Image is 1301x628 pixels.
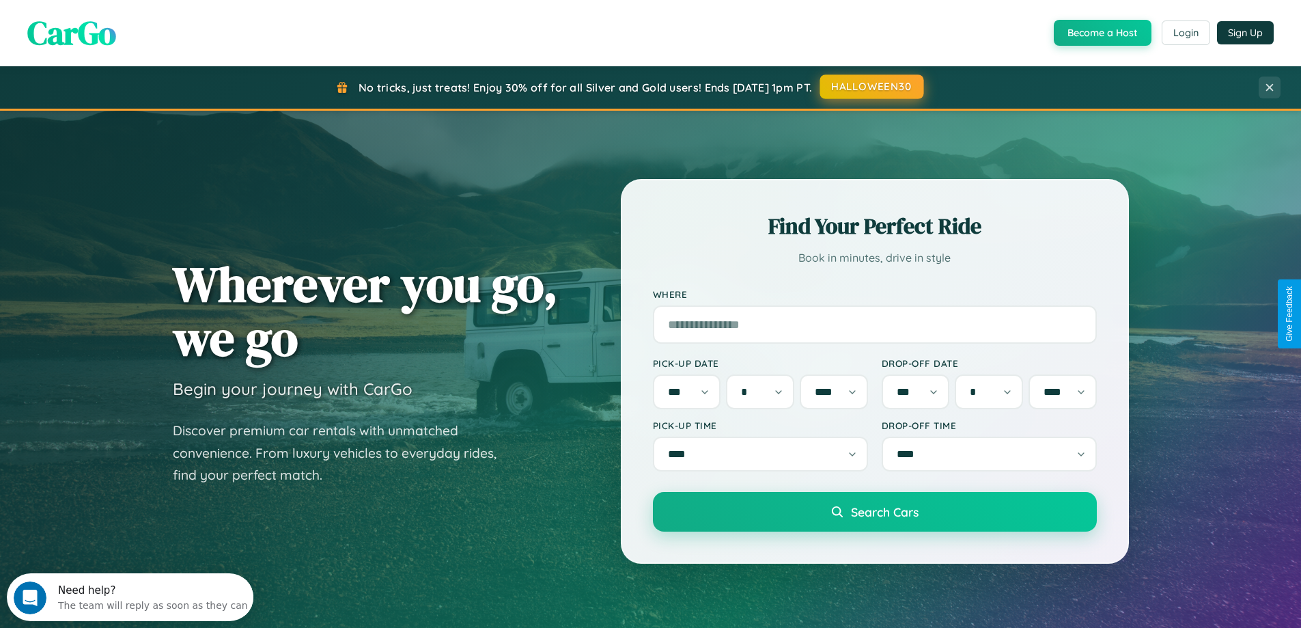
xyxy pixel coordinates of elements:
[7,573,253,621] iframe: Intercom live chat discovery launcher
[1217,21,1274,44] button: Sign Up
[173,379,412,399] h3: Begin your journey with CarGo
[882,420,1097,431] label: Drop-off Time
[27,10,116,55] span: CarGo
[653,248,1097,268] p: Book in minutes, drive in style
[51,23,241,37] div: The team will reply as soon as they can
[653,211,1097,241] h2: Find Your Perfect Ride
[653,288,1097,300] label: Where
[653,420,868,431] label: Pick-up Time
[359,81,812,94] span: No tricks, just treats! Enjoy 30% off for all Silver and Gold users! Ends [DATE] 1pm PT.
[173,257,558,365] h1: Wherever you go, we go
[5,5,254,43] div: Open Intercom Messenger
[653,492,1097,532] button: Search Cars
[882,357,1097,369] label: Drop-off Date
[14,582,46,614] iframe: Intercom live chat
[851,504,919,519] span: Search Cars
[653,357,868,369] label: Pick-up Date
[51,12,241,23] div: Need help?
[1285,286,1294,342] div: Give Feedback
[1162,21,1210,45] button: Login
[1054,20,1151,46] button: Become a Host
[820,74,924,99] button: HALLOWEEN30
[173,420,514,487] p: Discover premium car rentals with unmatched convenience. From luxury vehicles to everyday rides, ...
